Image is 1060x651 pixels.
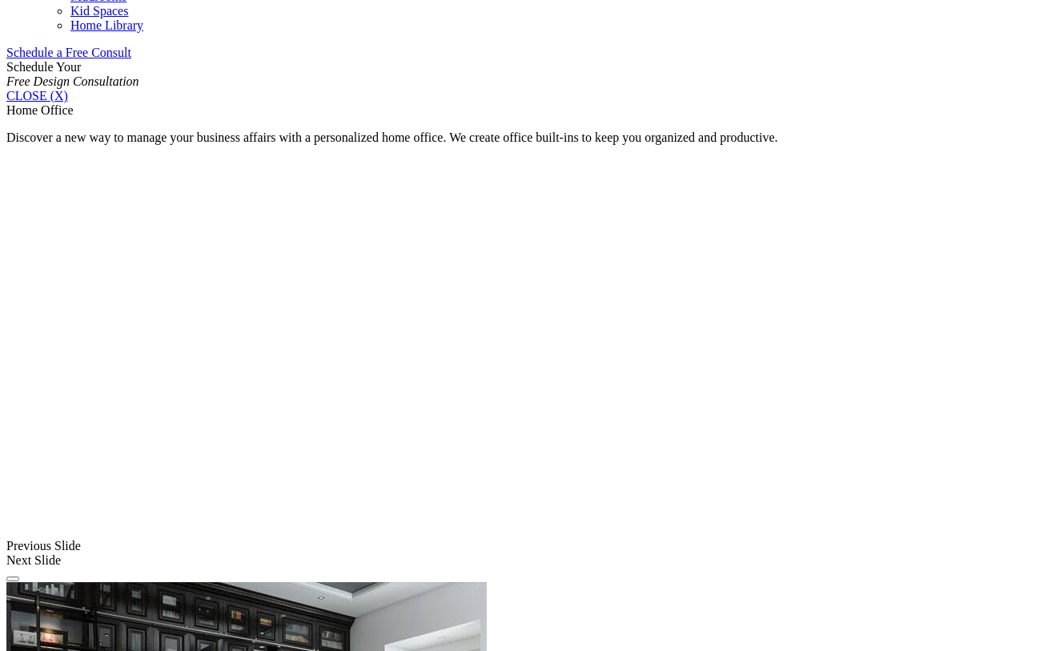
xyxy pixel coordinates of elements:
div: Next Slide [6,553,1054,568]
button: Click here to pause slide show [6,577,19,581]
a: CLOSE (X) [6,89,68,102]
a: Kid Spaces [70,4,128,18]
div: Previous Slide [6,539,1054,553]
span: Home Office [6,103,74,117]
p: Discover a new way to manage your business affairs with a personalized home office. We create off... [6,131,1054,145]
span: Schedule Your [6,60,139,88]
a: Schedule a Free Consult (opens a dropdown menu) [6,46,131,59]
em: Free Design Consultation [6,74,139,88]
a: Home Library [70,18,143,32]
